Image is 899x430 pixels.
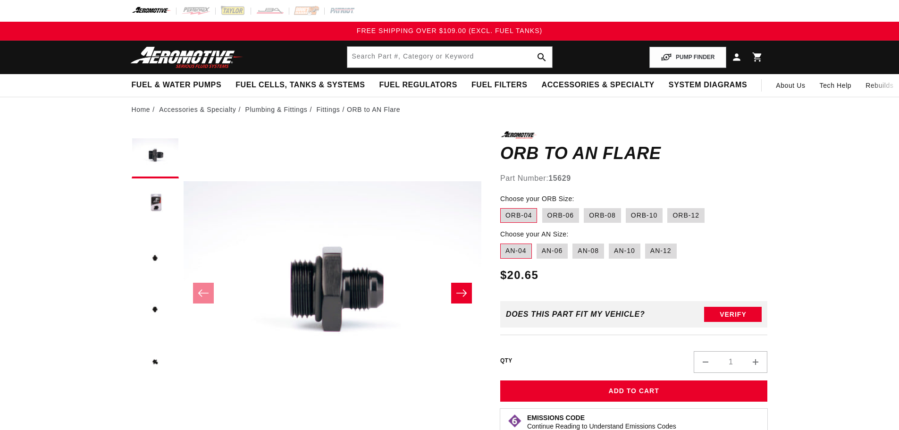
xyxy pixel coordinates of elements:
[704,307,762,322] button: Verify
[531,47,552,67] button: search button
[865,80,893,91] span: Rebuilds
[193,283,214,304] button: Slide left
[451,283,472,304] button: Slide right
[609,244,640,259] label: AN-10
[132,183,179,230] button: Load image 2 in gallery view
[500,357,513,365] label: QTY
[769,74,812,97] a: About Us
[316,104,340,115] a: Fittings
[245,104,307,115] a: Plumbing & Fittings
[548,174,571,182] strong: 15629
[228,74,372,96] summary: Fuel Cells, Tanks & Systems
[132,287,179,334] button: Load image 4 in gallery view
[500,267,538,284] span: $20.65
[347,104,400,115] li: ORB to AN Flare
[357,27,542,34] span: FREE SHIPPING OVER $109.00 (EXCL. FUEL TANKS)
[507,413,522,429] img: Emissions code
[500,146,768,161] h1: ORB to AN Flare
[667,208,705,223] label: ORB-12
[132,80,222,90] span: Fuel & Water Pumps
[125,74,229,96] summary: Fuel & Water Pumps
[500,208,538,223] label: ORB-04
[584,208,621,223] label: ORB-08
[132,131,179,178] button: Load image 1 in gallery view
[506,310,645,319] div: Does This part fit My vehicle?
[669,80,747,90] span: System Diagrams
[649,47,726,68] button: PUMP FINDER
[347,47,552,67] input: Search by Part Number, Category or Keyword
[159,104,243,115] li: Accessories & Specialty
[662,74,754,96] summary: System Diagrams
[500,244,532,259] label: AN-04
[537,244,568,259] label: AN-06
[372,74,464,96] summary: Fuel Regulators
[132,339,179,386] button: Load image 5 in gallery view
[535,74,662,96] summary: Accessories & Specialty
[471,80,528,90] span: Fuel Filters
[542,80,655,90] span: Accessories & Specialty
[464,74,535,96] summary: Fuel Filters
[500,380,768,402] button: Add to Cart
[626,208,663,223] label: ORB-10
[572,244,604,259] label: AN-08
[813,74,859,97] summary: Tech Help
[500,229,570,239] legend: Choose your AN Size:
[500,172,768,185] div: Part Number:
[128,46,246,68] img: Aeromotive
[527,414,585,422] strong: Emissions Code
[132,104,768,115] nav: breadcrumbs
[132,235,179,282] button: Load image 3 in gallery view
[820,80,852,91] span: Tech Help
[645,244,677,259] label: AN-12
[500,194,575,204] legend: Choose your ORB Size:
[132,104,151,115] a: Home
[235,80,365,90] span: Fuel Cells, Tanks & Systems
[542,208,580,223] label: ORB-06
[776,82,805,89] span: About Us
[379,80,457,90] span: Fuel Regulators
